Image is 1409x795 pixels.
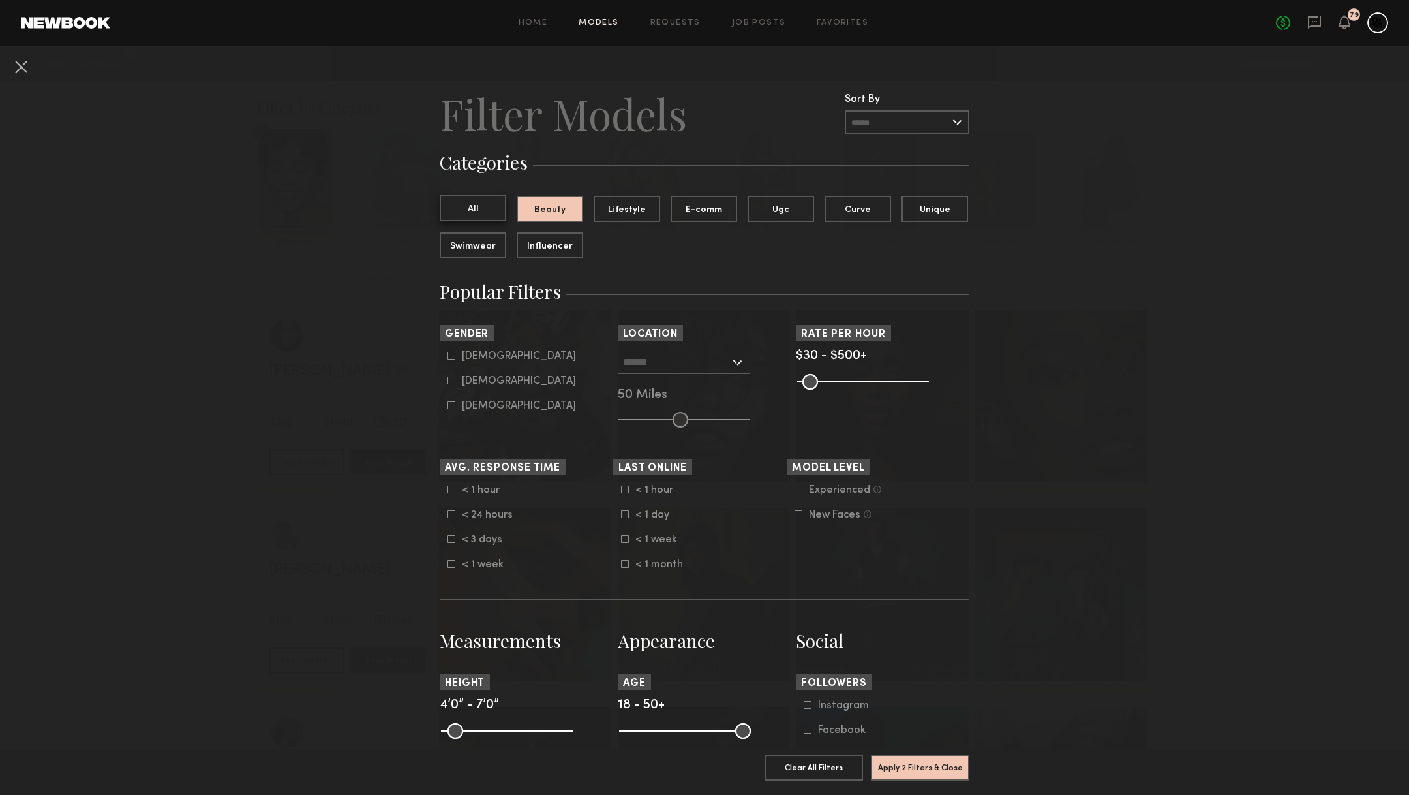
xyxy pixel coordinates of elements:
[818,726,869,734] div: Facebook
[801,330,886,339] span: Rate per Hour
[440,279,969,304] h3: Popular Filters
[845,94,969,105] div: Sort By
[517,196,583,222] button: Beauty
[623,679,646,689] span: Age
[618,629,791,653] h3: Appearance
[440,629,613,653] h3: Measurements
[901,196,968,222] button: Unique
[462,402,576,410] div: [DEMOGRAPHIC_DATA]
[594,196,660,222] button: Lifestyle
[445,463,560,473] span: Avg. Response Time
[817,19,868,27] a: Favorites
[635,536,686,544] div: < 1 week
[818,702,869,709] div: Instagram
[618,390,791,401] div: 50 Miles
[801,679,867,689] span: Followers
[825,196,891,222] button: Curve
[635,511,686,519] div: < 1 day
[462,511,513,519] div: < 24 hours
[748,196,814,222] button: Ugc
[440,232,506,258] button: Swimwear
[445,330,489,339] span: Gender
[618,463,687,473] span: Last Online
[796,350,867,362] span: $30 - $500+
[579,19,618,27] a: Models
[462,536,513,544] div: < 3 days
[650,19,701,27] a: Requests
[1350,12,1359,19] div: 79
[10,56,31,80] common-close-button: Cancel
[671,196,737,222] button: E-comm
[440,195,506,221] button: All
[462,561,513,569] div: < 1 week
[440,87,687,140] h2: Filter Models
[462,377,576,385] div: [DEMOGRAPHIC_DATA]
[462,486,513,494] div: < 1 hour
[871,755,969,781] button: Apply 2 Filters & Close
[809,511,860,519] div: New Faces
[623,330,678,339] span: Location
[517,232,583,258] button: Influencer
[445,679,485,689] span: Height
[792,463,865,473] span: Model Level
[809,486,870,494] div: Experienced
[10,56,31,77] button: Cancel
[635,486,686,494] div: < 1 hour
[635,561,686,569] div: < 1 month
[519,19,548,27] a: Home
[440,150,969,175] h3: Categories
[796,629,969,653] h3: Social
[462,352,576,360] div: [DEMOGRAPHIC_DATA]
[732,19,786,27] a: Job Posts
[618,699,665,711] span: 18 - 50+
[765,755,863,781] button: Clear All Filters
[440,699,499,711] span: 4’0” - 7’0”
